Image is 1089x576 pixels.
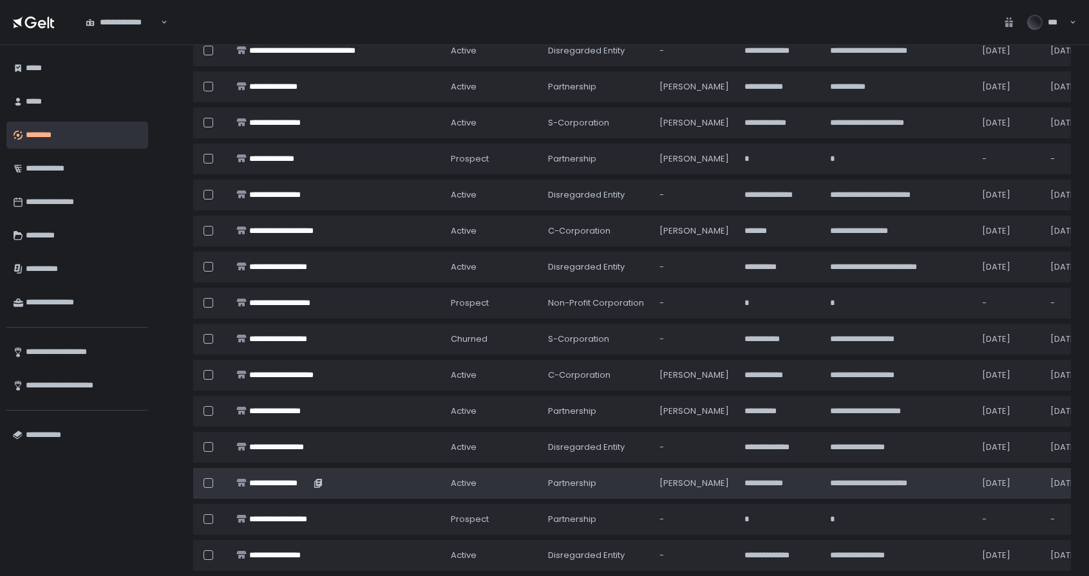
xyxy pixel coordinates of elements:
div: [DATE] [982,81,1035,93]
div: [PERSON_NAME] [659,81,729,93]
div: Disregarded Entity [548,441,644,453]
span: prospect [451,297,489,309]
div: [DATE] [982,261,1035,273]
div: [DATE] [982,225,1035,237]
div: Disregarded Entity [548,189,644,201]
span: active [451,405,477,417]
div: Disregarded Entity [548,45,644,57]
div: - [659,441,729,453]
span: active [451,441,477,453]
div: [DATE] [982,405,1035,417]
div: [DATE] [982,333,1035,345]
span: prospect [451,514,489,525]
div: S-Corporation [548,333,644,345]
span: active [451,117,477,129]
div: Disregarded Entity [548,550,644,561]
div: Non-Profit Corporation [548,297,644,309]
div: Partnership [548,478,644,489]
span: churned [451,333,488,345]
div: - [982,153,1035,165]
span: active [451,261,477,273]
div: - [659,45,729,57]
div: C-Corporation [548,225,644,237]
span: active [451,550,477,561]
span: active [451,369,477,381]
span: active [451,225,477,237]
div: C-Corporation [548,369,644,381]
span: active [451,81,477,93]
div: - [659,333,729,345]
div: Search for option [77,8,167,37]
div: Partnership [548,514,644,525]
div: [DATE] [982,45,1035,57]
div: [PERSON_NAME] [659,117,729,129]
span: active [451,478,477,489]
div: [DATE] [982,369,1035,381]
span: active [451,189,477,201]
span: prospect [451,153,489,165]
div: Disregarded Entity [548,261,644,273]
div: - [659,261,729,273]
div: [PERSON_NAME] [659,153,729,165]
div: [PERSON_NAME] [659,225,729,237]
div: Partnership [548,405,644,417]
div: [DATE] [982,550,1035,561]
div: [DATE] [982,189,1035,201]
div: - [982,297,1035,309]
div: [DATE] [982,441,1035,453]
div: [DATE] [982,117,1035,129]
div: - [659,297,729,309]
div: Partnership [548,153,644,165]
div: - [982,514,1035,525]
div: [DATE] [982,478,1035,489]
div: [PERSON_NAME] [659,369,729,381]
div: - [659,189,729,201]
div: [PERSON_NAME] [659,405,729,417]
div: - [659,550,729,561]
div: - [659,514,729,525]
div: S-Corporation [548,117,644,129]
div: [PERSON_NAME] [659,478,729,489]
input: Search for option [159,16,160,29]
span: active [451,45,477,57]
div: Partnership [548,81,644,93]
